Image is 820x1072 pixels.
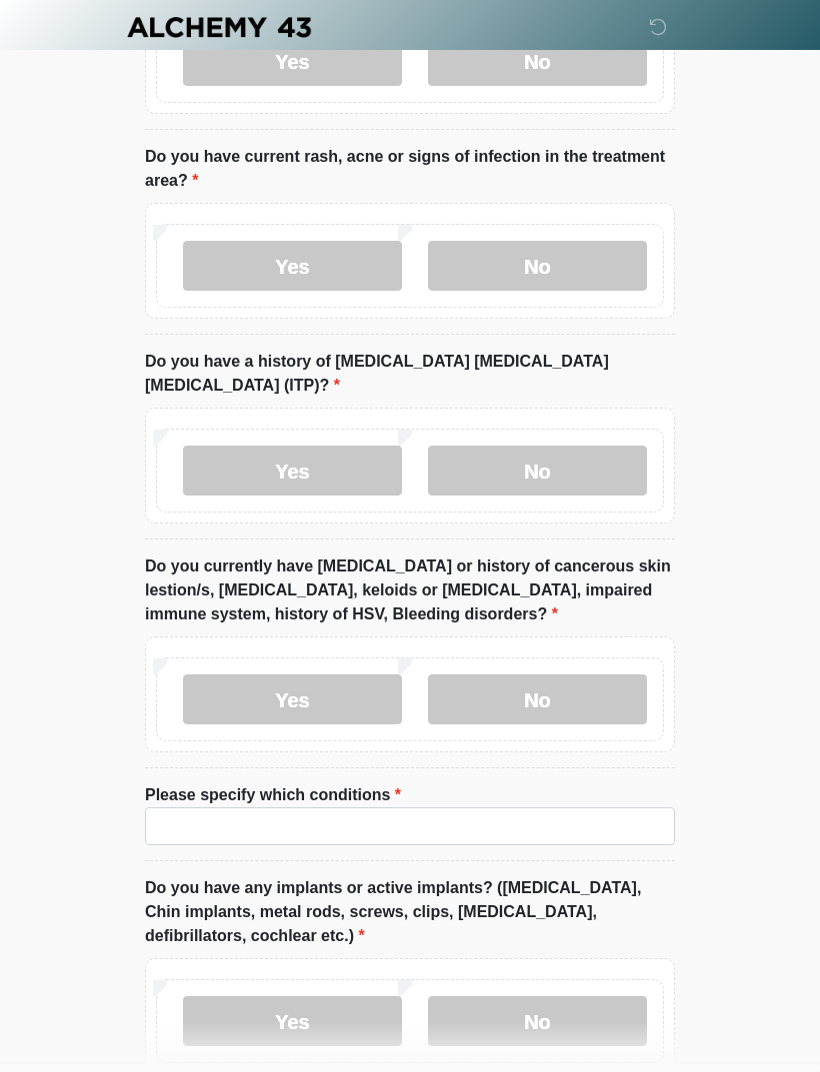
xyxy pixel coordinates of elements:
label: Yes [183,447,402,497]
label: Yes [183,675,402,725]
label: No [428,997,647,1047]
label: Do you have a history of [MEDICAL_DATA] [MEDICAL_DATA] [MEDICAL_DATA] (ITP)? [145,351,675,399]
label: Yes [183,997,402,1047]
label: Please specify which conditions [145,784,401,808]
label: No [428,242,647,292]
img: Alchemy 43 Logo [125,15,313,40]
label: Yes [183,37,402,87]
label: Do you have current rash, acne or signs of infection in the treatment area? [145,146,675,194]
label: No [428,37,647,87]
label: Do you currently have [MEDICAL_DATA] or history of cancerous skin lestion/s, [MEDICAL_DATA], kelo... [145,555,675,627]
label: Do you have any implants or active implants? ([MEDICAL_DATA], Chin implants, metal rods, screws, ... [145,877,675,949]
label: No [428,675,647,725]
label: No [428,447,647,497]
label: Yes [183,242,402,292]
